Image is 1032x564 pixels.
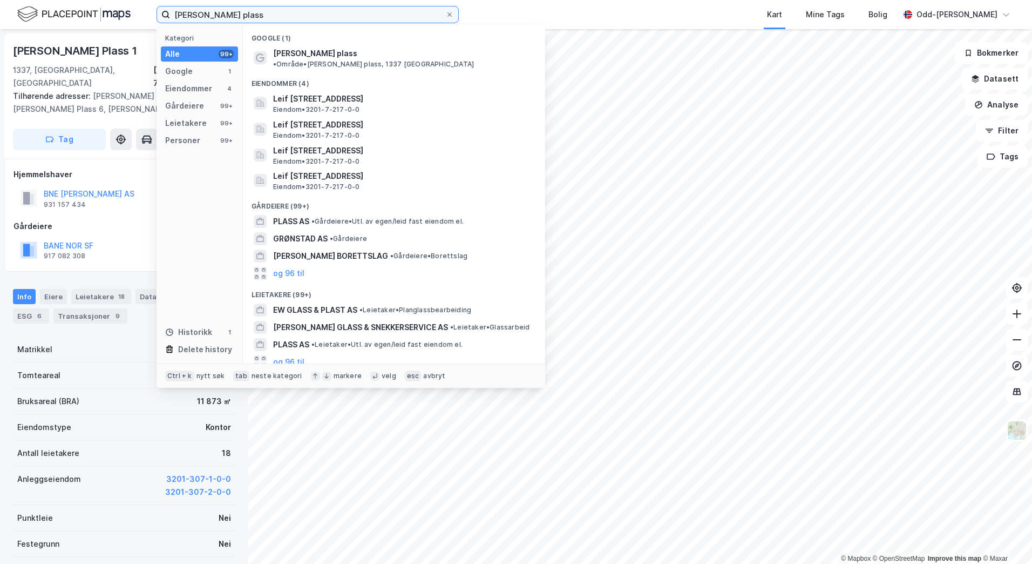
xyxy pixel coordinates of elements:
div: Gårdeiere (99+) [243,193,545,213]
div: Bolig [868,8,887,21]
a: Mapbox [841,555,871,562]
div: 18 [222,447,231,460]
div: Eiendommer (4) [243,71,545,90]
span: • [311,340,315,348]
span: Leif [STREET_ADDRESS] [273,118,532,131]
div: Google (1) [243,25,545,45]
span: Tilhørende adresser: [13,91,93,100]
button: Tags [977,146,1028,167]
button: Datasett [962,68,1028,90]
span: [PERSON_NAME] BORETTSLAG [273,250,388,263]
div: Antall leietakere [17,447,79,460]
span: PLASS AS [273,338,309,351]
span: Leietaker • Glassarbeid [450,323,529,332]
div: 99+ [219,50,234,58]
div: 1337, [GEOGRAPHIC_DATA], [GEOGRAPHIC_DATA] [13,64,153,90]
span: Eiendom • 3201-7-217-0-0 [273,105,359,114]
span: • [450,323,453,331]
div: 917 082 308 [44,252,85,260]
div: Odd-[PERSON_NAME] [916,8,997,21]
div: 931 157 434 [44,200,86,209]
span: Leif [STREET_ADDRESS] [273,144,532,157]
div: Kart [767,8,782,21]
span: [PERSON_NAME] plass [273,47,357,60]
button: 3201-307-2-0-0 [165,486,231,499]
div: 99+ [219,119,234,127]
div: Mine Tags [806,8,845,21]
div: Eiendommer [165,82,212,95]
span: GRØNSTAD AS [273,232,328,245]
div: Ctrl + k [165,371,194,381]
span: • [273,60,276,68]
div: Leietakere (99+) [243,282,545,301]
div: Delete history [178,343,232,356]
div: Tomteareal [17,369,60,382]
button: Tag [13,129,106,150]
div: [PERSON_NAME] Plass 1 [13,42,139,59]
div: ESG [13,308,49,324]
span: Gårdeiere • Borettslag [390,252,467,260]
div: 9 [112,311,123,321]
span: Eiendom • 3201-7-217-0-0 [273,131,359,140]
div: Info [13,289,36,304]
span: • [359,306,363,314]
span: Leietaker • Planglassbearbeiding [359,306,471,314]
div: Nei [219,512,231,525]
div: Alle [165,48,180,61]
div: tab [233,371,249,381]
div: Kontrollprogram for chat [978,512,1032,564]
div: velg [382,372,396,380]
span: Område • [PERSON_NAME] plass, 1337 [GEOGRAPHIC_DATA] [273,60,474,69]
div: markere [334,372,362,380]
div: 6 [34,311,45,321]
div: nytt søk [196,372,225,380]
span: Leif [STREET_ADDRESS] [273,170,532,183]
div: 99+ [219,102,234,110]
div: Historikk [165,326,212,339]
span: Eiendom • 3201-7-217-0-0 [273,183,359,191]
div: 4 [225,84,234,93]
a: Improve this map [928,555,981,562]
div: 1 [225,67,234,76]
button: Bokmerker [955,42,1028,64]
div: 1 [225,328,234,337]
div: 11 873 ㎡ [197,395,231,408]
span: • [311,217,315,225]
span: PLASS AS [273,215,309,228]
button: og 96 til [273,267,304,280]
button: Filter [976,120,1028,142]
div: Matrikkel [17,343,52,356]
span: [PERSON_NAME] GLASS & SNEKKERSERVICE AS [273,321,448,334]
div: Google [165,65,193,78]
button: 3201-307-1-0-0 [166,473,231,486]
div: Nei [219,538,231,550]
span: Gårdeiere [330,234,367,243]
div: Datasett [135,289,189,304]
div: 99+ [219,136,234,145]
div: Gårdeiere [13,220,235,233]
div: avbryt [423,372,445,380]
div: Personer [165,134,200,147]
div: Bruksareal (BRA) [17,395,79,408]
div: [PERSON_NAME] Plass 2, [PERSON_NAME] Plass 6, [PERSON_NAME] Plass 3 [13,90,227,116]
span: Gårdeiere • Utl. av egen/leid fast eiendom el. [311,217,464,226]
span: • [390,252,393,260]
div: Festegrunn [17,538,59,550]
div: Transaksjoner [53,308,127,324]
div: [GEOGRAPHIC_DATA], 7/217 [153,64,235,90]
iframe: Chat Widget [978,512,1032,564]
span: Leietaker • Utl. av egen/leid fast eiendom el. [311,340,463,349]
div: Eiere [40,289,67,304]
div: Kontor [206,421,231,434]
span: EW GLASS & PLAST AS [273,304,357,317]
div: neste kategori [252,372,302,380]
button: Analyse [965,94,1028,116]
div: Leietakere [165,117,207,130]
img: Z [1007,420,1027,441]
input: Søk på adresse, matrikkel, gårdeiere, leietakere eller personer [170,6,445,23]
div: esc [405,371,422,381]
span: • [330,234,333,243]
div: Eiendomstype [17,421,71,434]
a: OpenStreetMap [873,555,925,562]
div: Gårdeiere [165,99,204,112]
